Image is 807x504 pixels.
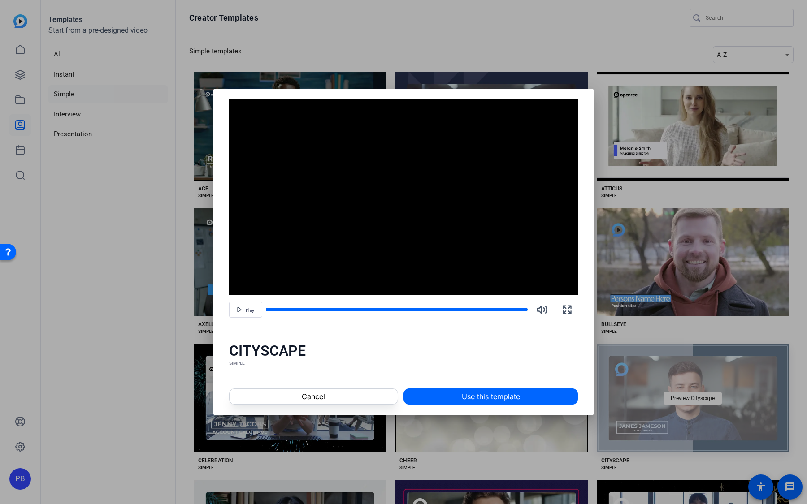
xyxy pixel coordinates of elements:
[403,388,578,405] button: Use this template
[556,299,578,320] button: Fullscreen
[229,342,578,360] div: CITYSCAPE
[531,299,553,320] button: Mute
[229,360,578,367] div: SIMPLE
[302,391,325,402] span: Cancel
[229,388,398,405] button: Cancel
[229,302,262,318] button: Play
[246,308,254,313] span: Play
[229,99,578,296] div: Video Player
[462,391,520,402] span: Use this template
